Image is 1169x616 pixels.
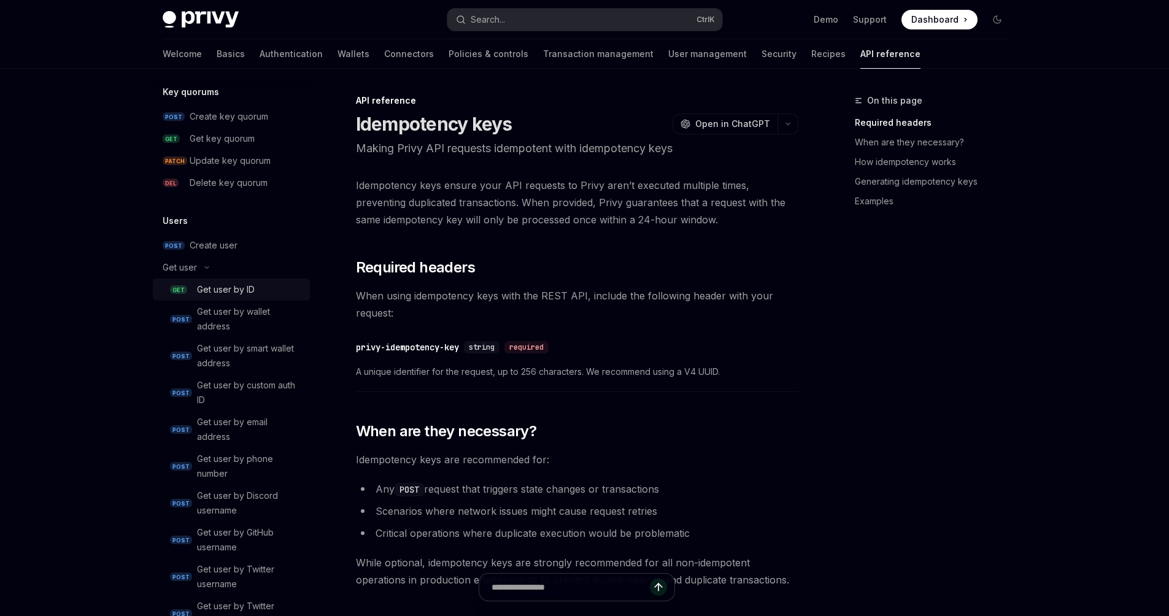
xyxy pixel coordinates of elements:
[356,422,537,441] span: When are they necessary?
[153,522,310,558] a: POSTGet user by GitHub username
[673,114,777,134] button: Open in ChatGPT
[471,12,505,27] div: Search...
[855,172,1017,191] a: Generating idempotency keys
[853,13,887,26] a: Support
[356,502,798,520] li: Scenarios where network issues might cause request retries
[170,388,192,398] span: POST
[170,572,192,582] span: POST
[170,536,192,545] span: POST
[197,304,303,334] div: Get user by wallet address
[860,39,920,69] a: API reference
[163,85,219,99] h5: Key quorums
[356,525,798,542] li: Critical operations where duplicate execution would be problematic
[447,9,722,31] button: Open search
[650,579,667,596] button: Send message
[855,191,1017,211] a: Examples
[987,10,1007,29] button: Toggle dark mode
[449,39,528,69] a: Policies & controls
[197,488,303,518] div: Get user by Discord username
[163,241,185,250] span: POST
[356,140,798,157] p: Making Privy API requests idempotent with idempotency keys
[153,256,310,279] button: Toggle Get user section
[190,153,271,168] div: Update key quorum
[197,562,303,591] div: Get user by Twitter username
[197,452,303,481] div: Get user by phone number
[356,341,459,353] div: privy-idempotency-key
[217,39,245,69] a: Basics
[696,15,715,25] span: Ctrl K
[163,11,239,28] img: dark logo
[153,485,310,522] a: POSTGet user by Discord username
[338,39,369,69] a: Wallets
[190,109,268,124] div: Create key quorum
[356,554,798,588] span: While optional, idempotency keys are strongly recommended for all non-idempotent operations in pr...
[170,499,192,508] span: POST
[197,525,303,555] div: Get user by GitHub username
[543,39,654,69] a: Transaction management
[163,39,202,69] a: Welcome
[356,94,798,107] div: API reference
[814,13,838,26] a: Demo
[384,39,434,69] a: Connectors
[356,451,798,468] span: Idempotency keys are recommended for:
[855,152,1017,172] a: How idempotency works
[356,113,512,135] h1: Idempotency keys
[668,39,747,69] a: User management
[356,258,475,277] span: Required headers
[469,342,495,352] span: string
[901,10,978,29] a: Dashboard
[170,352,192,361] span: POST
[356,364,798,379] span: A unique identifier for the request, up to 256 characters. We recommend using a V4 UUID.
[356,480,798,498] li: Any request that triggers state changes or transactions
[356,287,798,321] span: When using idempotency keys with the REST API, include the following header with your request:
[163,179,179,188] span: DEL
[762,39,797,69] a: Security
[153,106,310,128] a: POSTCreate key quorum
[153,128,310,150] a: GETGet key quorum
[153,411,310,448] a: POSTGet user by email address
[504,341,549,353] div: required
[153,301,310,337] a: POSTGet user by wallet address
[170,285,187,295] span: GET
[190,131,255,146] div: Get key quorum
[163,134,180,144] span: GET
[153,374,310,411] a: POSTGet user by custom auth ID
[197,341,303,371] div: Get user by smart wallet address
[163,260,197,275] div: Get user
[197,415,303,444] div: Get user by email address
[492,574,650,601] input: Ask a question...
[811,39,846,69] a: Recipes
[153,150,310,172] a: PATCHUpdate key quorum
[190,238,237,253] div: Create user
[197,378,303,407] div: Get user by custom auth ID
[260,39,323,69] a: Authentication
[153,172,310,194] a: DELDelete key quorum
[153,234,310,256] a: POSTCreate user
[855,133,1017,152] a: When are they necessary?
[356,177,798,228] span: Idempotency keys ensure your API requests to Privy aren’t executed multiple times, preventing dup...
[170,315,192,324] span: POST
[163,156,187,166] span: PATCH
[695,118,770,130] span: Open in ChatGPT
[867,93,922,108] span: On this page
[911,13,959,26] span: Dashboard
[153,337,310,374] a: POSTGet user by smart wallet address
[163,112,185,121] span: POST
[190,175,268,190] div: Delete key quorum
[855,113,1017,133] a: Required headers
[153,279,310,301] a: GETGet user by ID
[197,282,255,297] div: Get user by ID
[395,483,424,496] code: POST
[170,425,192,434] span: POST
[153,558,310,595] a: POSTGet user by Twitter username
[170,462,192,471] span: POST
[163,214,188,228] h5: Users
[153,448,310,485] a: POSTGet user by phone number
